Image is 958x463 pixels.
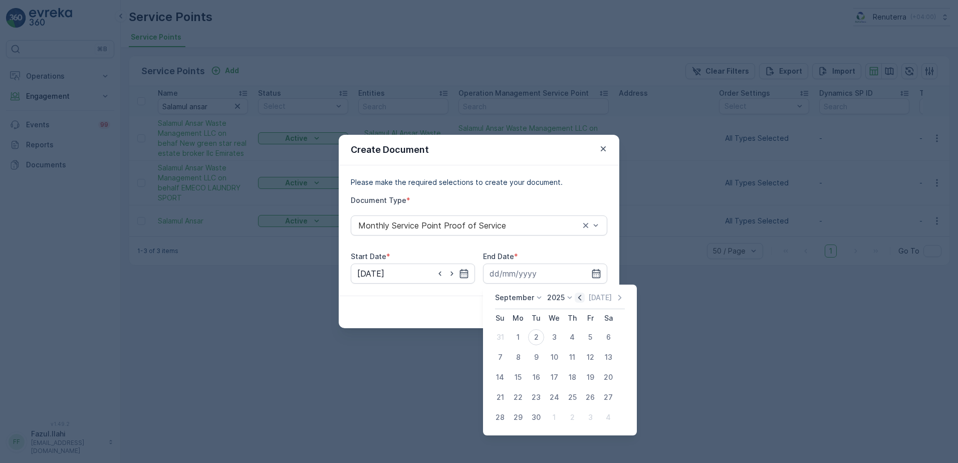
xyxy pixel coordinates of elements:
[599,309,617,327] th: Saturday
[528,329,544,345] div: 2
[546,389,562,405] div: 24
[528,409,544,425] div: 30
[351,264,475,284] input: dd/mm/yyyy
[492,409,508,425] div: 28
[495,293,534,303] p: September
[564,369,580,385] div: 18
[483,264,607,284] input: dd/mm/yyyy
[351,177,607,187] p: Please make the required selections to create your document.
[510,329,526,345] div: 1
[600,409,616,425] div: 4
[582,369,598,385] div: 19
[483,252,514,261] label: End Date
[509,309,527,327] th: Monday
[351,196,406,204] label: Document Type
[582,329,598,345] div: 5
[527,309,545,327] th: Tuesday
[582,389,598,405] div: 26
[510,389,526,405] div: 22
[546,349,562,365] div: 10
[510,369,526,385] div: 15
[588,293,612,303] p: [DATE]
[492,389,508,405] div: 21
[528,369,544,385] div: 16
[528,389,544,405] div: 23
[581,309,599,327] th: Friday
[546,329,562,345] div: 3
[492,349,508,365] div: 7
[546,409,562,425] div: 1
[351,143,429,157] p: Create Document
[492,329,508,345] div: 31
[545,309,563,327] th: Wednesday
[492,369,508,385] div: 14
[510,349,526,365] div: 8
[564,329,580,345] div: 4
[600,329,616,345] div: 6
[510,409,526,425] div: 29
[547,293,565,303] p: 2025
[600,369,616,385] div: 20
[582,349,598,365] div: 12
[600,349,616,365] div: 13
[600,389,616,405] div: 27
[564,389,580,405] div: 25
[546,369,562,385] div: 17
[491,309,509,327] th: Sunday
[563,309,581,327] th: Thursday
[528,349,544,365] div: 9
[582,409,598,425] div: 3
[564,349,580,365] div: 11
[564,409,580,425] div: 2
[351,252,386,261] label: Start Date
